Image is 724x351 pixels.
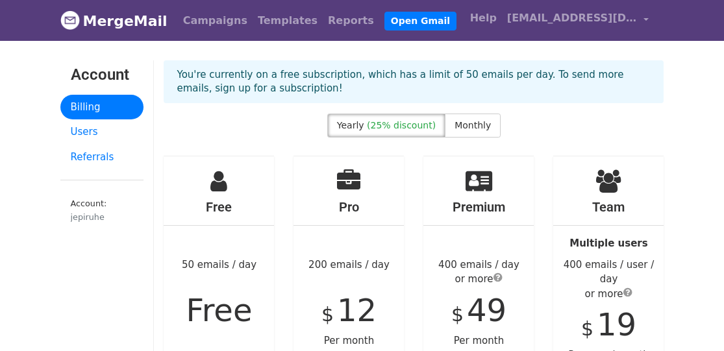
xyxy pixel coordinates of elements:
h4: Free [164,199,274,215]
h4: Pro [293,199,404,215]
span: Free [186,292,253,328]
a: Templates [253,8,323,34]
span: (25% discount) [367,120,436,130]
span: Monthly [455,120,491,130]
a: Open Gmail [384,12,456,30]
span: 49 [467,292,506,328]
a: Campaigns [178,8,253,34]
a: Help [465,5,502,31]
h4: Team [553,199,664,215]
a: Referrals [60,145,144,170]
img: MergeMail logo [60,10,80,30]
span: 19 [597,306,636,343]
p: You're currently on a free subscription, which has a limit of 50 emails per day. To send more ema... [177,68,651,95]
div: jepiruhe [71,211,134,223]
h3: Account [71,66,134,84]
div: 400 emails / user / day or more [553,258,664,302]
span: [EMAIL_ADDRESS][DOMAIN_NAME] [507,10,637,26]
a: MergeMail [60,7,168,34]
strong: Multiple users [569,237,647,249]
span: $ [321,303,334,326]
div: 400 emails / day or more [423,258,534,287]
a: [EMAIL_ADDRESS][DOMAIN_NAME] [502,5,654,36]
small: Account: [71,199,134,223]
a: Reports [323,8,379,34]
span: $ [451,303,464,326]
a: Users [60,119,144,145]
h4: Premium [423,199,534,215]
span: Yearly [337,120,364,130]
span: $ [581,317,593,340]
span: 12 [337,292,377,328]
a: Billing [60,95,144,120]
